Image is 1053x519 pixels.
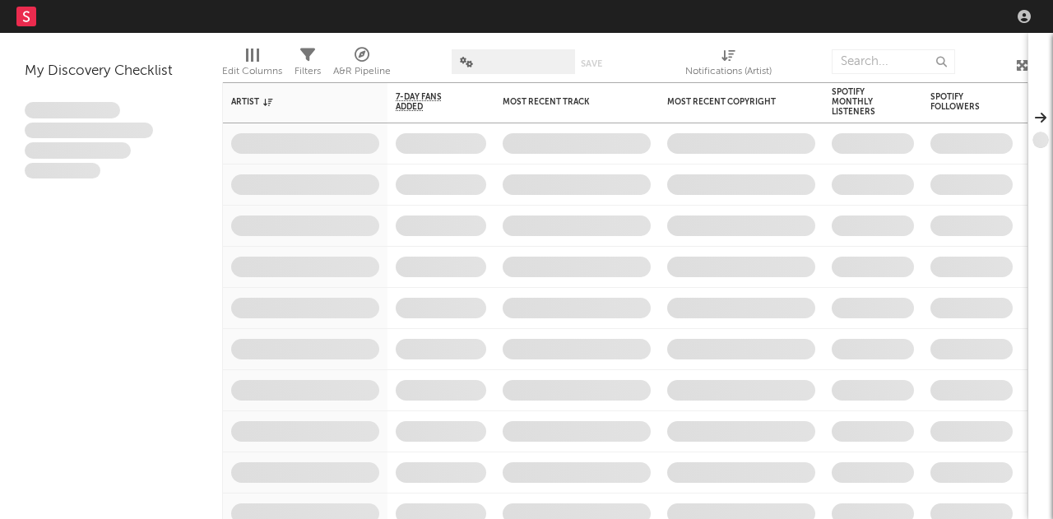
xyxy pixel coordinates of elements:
div: Notifications (Artist) [685,62,772,81]
div: Spotify Followers [930,92,988,112]
div: Spotify Monthly Listeners [832,87,889,117]
span: Praesent ac interdum [25,142,131,159]
span: 7-Day Fans Added [396,92,462,112]
div: Notifications (Artist) [685,41,772,89]
div: My Discovery Checklist [25,62,197,81]
div: Edit Columns [222,62,282,81]
span: Aliquam viverra [25,163,100,179]
div: Most Recent Track [503,97,626,107]
input: Search... [832,49,955,74]
div: Filters [295,41,321,89]
button: Save [581,59,602,68]
div: Filters [295,62,321,81]
div: Artist [231,97,355,107]
span: Lorem ipsum dolor [25,102,120,118]
div: A&R Pipeline [333,41,391,89]
span: Integer aliquet in purus et [25,123,153,139]
div: Most Recent Copyright [667,97,791,107]
div: Edit Columns [222,41,282,89]
div: A&R Pipeline [333,62,391,81]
